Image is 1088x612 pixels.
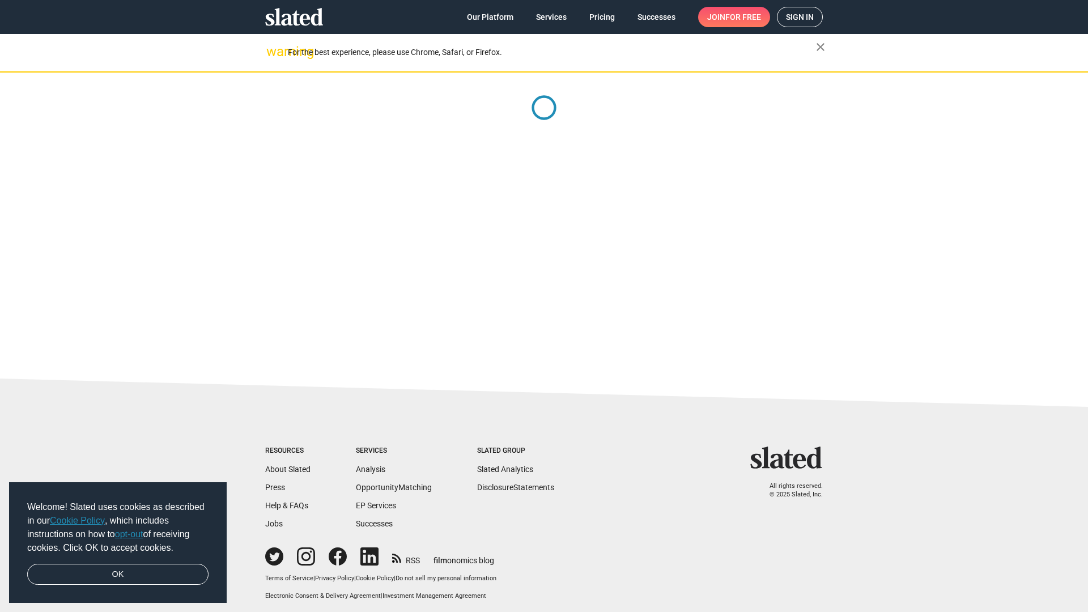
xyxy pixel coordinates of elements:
[356,575,394,582] a: Cookie Policy
[433,556,447,565] span: film
[637,7,675,27] span: Successes
[786,7,814,27] span: Sign in
[313,575,315,582] span: |
[477,447,554,456] div: Slated Group
[288,45,816,60] div: For the best experience, please use Chrome, Safari, or Firefox.
[477,465,533,474] a: Slated Analytics
[265,575,313,582] a: Terms of Service
[265,447,311,456] div: Resources
[814,40,827,54] mat-icon: close
[265,519,283,528] a: Jobs
[356,501,396,510] a: EP Services
[27,500,209,555] span: Welcome! Slated uses cookies as described in our , which includes instructions on how to of recei...
[467,7,513,27] span: Our Platform
[266,45,280,58] mat-icon: warning
[265,501,308,510] a: Help & FAQs
[115,529,143,539] a: opt-out
[758,482,823,499] p: All rights reserved. © 2025 Slated, Inc.
[527,7,576,27] a: Services
[265,483,285,492] a: Press
[381,592,382,600] span: |
[458,7,522,27] a: Our Platform
[536,7,567,27] span: Services
[396,575,496,583] button: Do not sell my personal information
[356,465,385,474] a: Analysis
[698,7,770,27] a: Joinfor free
[315,575,354,582] a: Privacy Policy
[50,516,105,525] a: Cookie Policy
[356,447,432,456] div: Services
[777,7,823,27] a: Sign in
[394,575,396,582] span: |
[354,575,356,582] span: |
[265,592,381,600] a: Electronic Consent & Delivery Agreement
[725,7,761,27] span: for free
[27,564,209,585] a: dismiss cookie message
[707,7,761,27] span: Join
[382,592,486,600] a: Investment Management Agreement
[356,519,393,528] a: Successes
[477,483,554,492] a: DisclosureStatements
[265,465,311,474] a: About Slated
[580,7,624,27] a: Pricing
[589,7,615,27] span: Pricing
[356,483,432,492] a: OpportunityMatching
[392,549,420,566] a: RSS
[433,546,494,566] a: filmonomics blog
[9,482,227,603] div: cookieconsent
[628,7,685,27] a: Successes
